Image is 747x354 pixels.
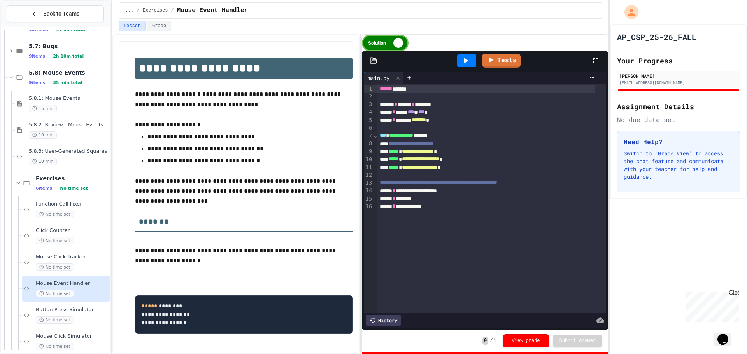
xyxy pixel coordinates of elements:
div: 11 [364,164,373,171]
div: History [366,315,401,326]
h2: Your Progress [617,55,740,66]
span: No time set [36,237,74,244]
button: View grade [503,334,549,347]
span: Button Press Simulator [36,307,109,313]
span: 10 min [29,158,57,165]
span: 0 [482,337,488,345]
div: 13 [364,179,373,187]
h3: Need Help? [624,137,733,146]
span: Submit Answer [559,338,596,344]
div: 2 [364,93,373,101]
span: • [55,185,57,191]
span: No time set [36,316,74,324]
div: [PERSON_NAME] [619,72,738,79]
div: Chat with us now!Close [3,3,54,49]
span: Mouse Click Tracker [36,254,109,260]
span: 10 min [29,131,57,139]
h1: AP_CSP_25-26_FALL [617,31,696,42]
span: 1 [493,338,496,344]
span: / [137,7,140,14]
div: 6 [364,124,373,132]
span: / [171,7,174,14]
span: 9 items [29,80,45,85]
div: 3 [364,101,373,108]
span: Click Counter [36,227,109,234]
iframe: chat widget [682,289,739,322]
span: Exercises [143,7,168,14]
span: Mouse Click Simulator [36,333,109,340]
span: No time set [36,211,74,218]
a: Tests [482,54,521,68]
span: Mouse Event Handler [36,280,109,287]
span: No time set [60,186,88,191]
span: • [48,79,50,85]
div: 16 [364,203,373,211]
div: main.py [364,74,393,82]
span: 5.8.2: Review - Mouse Events [29,122,109,128]
span: Exercises [36,175,109,182]
div: 7 [364,132,373,140]
div: 1 [364,85,373,93]
span: Back to Teams [43,10,79,18]
span: / [490,338,493,344]
button: Submit Answer [553,335,602,347]
span: 35 min total [53,80,82,85]
div: 14 [364,187,373,195]
div: [EMAIL_ADDRESS][DOMAIN_NAME] [619,80,738,85]
div: 10 [364,156,373,164]
span: ... [125,7,134,14]
iframe: chat widget [714,323,739,346]
div: 5 [364,117,373,124]
p: Switch to "Grade View" to access the chat feature and communicate with your teacher for help and ... [624,150,733,181]
span: 6 items [36,186,52,191]
span: 15 min [29,105,57,112]
span: Function Call Fixer [36,201,109,208]
span: 5.7: Bugs [29,43,109,50]
div: main.py [364,72,403,84]
span: 5.8.3: User-Generated Squares [29,148,109,155]
span: 9 items [29,54,45,59]
span: 2h 10m total [53,54,84,59]
div: 9 [364,148,373,155]
div: No due date set [617,115,740,124]
button: Lesson [119,21,146,31]
div: 8 [364,140,373,148]
div: 15 [364,195,373,203]
span: 5.8: Mouse Events [29,69,109,76]
div: 12 [364,171,373,179]
span: Mouse Event Handler [177,6,248,15]
span: No time set [36,290,74,297]
span: No time set [36,263,74,271]
span: No time set [36,343,74,350]
button: Back to Teams [7,5,104,22]
div: 4 [364,108,373,116]
h2: Assignment Details [617,101,740,112]
button: Grade [147,21,171,31]
span: 5.8.1: Mouse Events [29,95,109,102]
div: My Account [616,3,640,21]
span: Fold line [373,133,377,139]
span: • [48,53,50,59]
